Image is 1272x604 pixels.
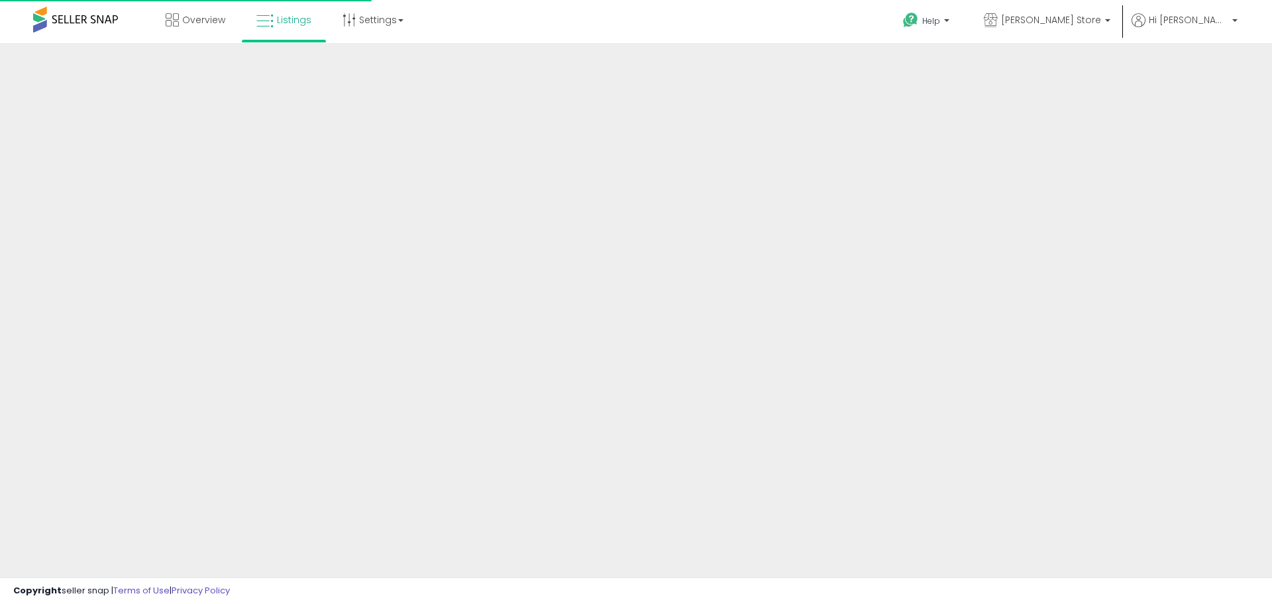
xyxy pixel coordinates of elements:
[1001,13,1101,26] span: [PERSON_NAME] Store
[277,13,311,26] span: Listings
[113,584,170,597] a: Terms of Use
[922,15,940,26] span: Help
[1132,13,1238,43] a: Hi [PERSON_NAME]
[892,2,963,43] a: Help
[1149,13,1228,26] span: Hi [PERSON_NAME]
[182,13,225,26] span: Overview
[13,584,62,597] strong: Copyright
[13,585,230,597] div: seller snap | |
[172,584,230,597] a: Privacy Policy
[902,12,919,28] i: Get Help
